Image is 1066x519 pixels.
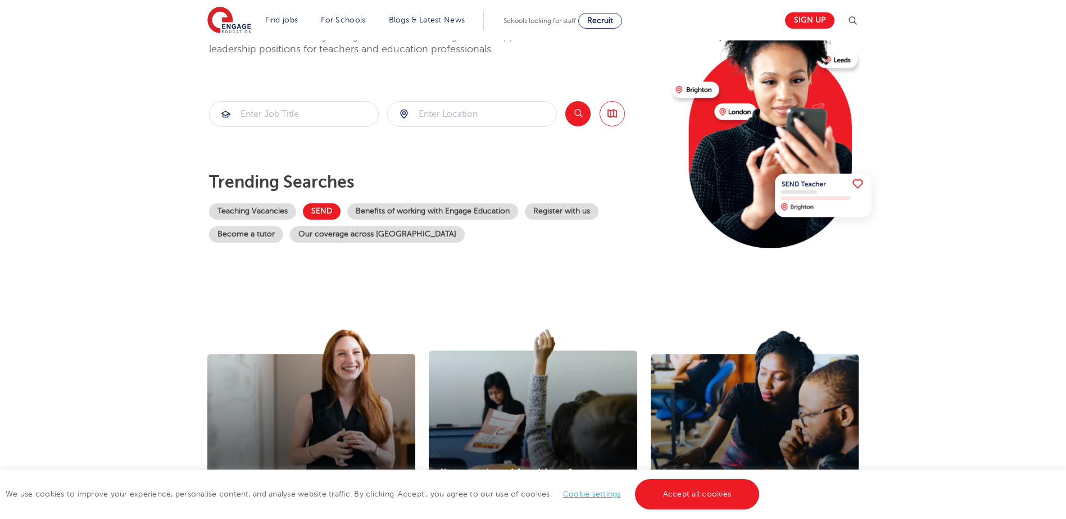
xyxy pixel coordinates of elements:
a: Blogs & Latest News [389,16,465,24]
div: Submit [209,101,379,127]
a: For Schools [321,16,365,24]
img: Engage Education [207,7,251,35]
span: I'm a school looking for teachers > [440,467,585,498]
a: Sign up [785,12,834,29]
img: I'm a school looking for teachers [429,329,637,513]
a: I'm a school looking for teachers > [429,467,637,499]
a: Our coverage across [GEOGRAPHIC_DATA] [290,226,465,243]
a: Teaching Vacancies [209,203,296,220]
p: Trending searches [209,172,663,192]
img: I'm a teacher looking for work [207,329,415,517]
span: Schools looking for staff [503,17,576,25]
a: Benefits of working with Engage Education [347,203,518,220]
a: Accept all cookies [635,479,760,509]
a: Recruit [578,13,622,29]
a: Become a tutor [209,226,283,243]
div: Submit [387,101,557,127]
a: Find jobs [265,16,298,24]
span: Recruit [587,16,613,25]
p: Welcome to the fastest-growing database of teaching, SEND, support and leadership positions for t... [209,30,580,56]
button: Search [565,101,591,126]
span: We use cookies to improve your experience, personalise content, and analyse website traffic. By c... [6,490,762,498]
a: SEND [303,203,341,220]
a: Register with us [525,203,598,220]
input: Submit [388,102,556,126]
img: I'm looking to teach in the UK [651,329,859,517]
input: Submit [210,102,378,126]
a: Cookie settings [563,490,621,498]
